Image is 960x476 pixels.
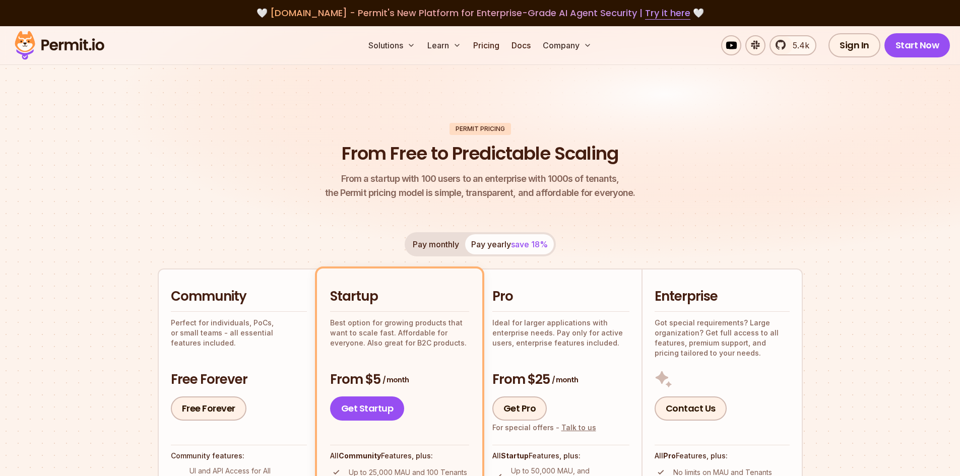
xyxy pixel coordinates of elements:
[501,451,529,460] strong: Startup
[770,35,816,55] a: 5.4k
[561,423,596,432] a: Talk to us
[492,423,596,433] div: For special offers -
[655,318,790,358] p: Got special requirements? Large organization? Get full access to all features, premium support, a...
[330,451,469,461] h4: All Features, plus:
[492,318,629,348] p: Ideal for larger applications with enterprise needs. Pay only for active users, enterprise featur...
[645,7,690,20] a: Try it here
[469,35,503,55] a: Pricing
[339,451,381,460] strong: Community
[171,288,307,306] h2: Community
[364,35,419,55] button: Solutions
[270,7,690,19] span: [DOMAIN_NAME] - Permit's New Platform for Enterprise-Grade AI Agent Security |
[382,375,409,385] span: / month
[423,35,465,55] button: Learn
[171,396,246,421] a: Free Forever
[450,123,511,135] div: Permit Pricing
[539,35,596,55] button: Company
[655,288,790,306] h2: Enterprise
[330,396,405,421] a: Get Startup
[330,318,469,348] p: Best option for growing products that want to scale fast. Affordable for everyone. Also great for...
[342,141,618,166] h1: From Free to Predictable Scaling
[325,172,635,186] span: From a startup with 100 users to an enterprise with 1000s of tenants,
[655,396,727,421] a: Contact Us
[10,28,109,62] img: Permit logo
[171,371,307,389] h3: Free Forever
[492,288,629,306] h2: Pro
[330,371,469,389] h3: From $5
[552,375,578,385] span: / month
[171,318,307,348] p: Perfect for individuals, PoCs, or small teams - all essential features included.
[171,451,307,461] h4: Community features:
[787,39,809,51] span: 5.4k
[492,396,547,421] a: Get Pro
[407,234,465,254] button: Pay monthly
[492,451,629,461] h4: All Features, plus:
[655,451,790,461] h4: All Features, plus:
[828,33,880,57] a: Sign In
[884,33,950,57] a: Start Now
[507,35,535,55] a: Docs
[492,371,629,389] h3: From $25
[330,288,469,306] h2: Startup
[325,172,635,200] p: the Permit pricing model is simple, transparent, and affordable for everyone.
[24,6,936,20] div: 🤍 🤍
[663,451,676,460] strong: Pro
